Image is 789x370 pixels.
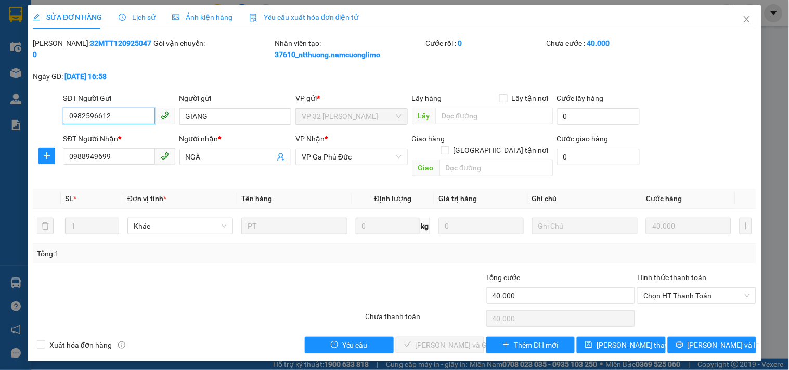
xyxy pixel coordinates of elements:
[438,218,524,234] input: 0
[557,94,604,102] label: Cước lấy hàng
[65,194,73,203] span: SL
[63,92,175,104] div: SĐT Người Gửi
[557,108,640,125] input: Cước lấy hàng
[646,218,731,234] input: 0
[557,149,640,165] input: Cước giao hàng
[172,13,232,21] span: Ảnh kiện hàng
[179,92,291,104] div: Người gửi
[412,135,445,143] span: Giao hàng
[557,135,609,143] label: Cước giao hàng
[295,92,407,104] div: VP gửi
[119,14,126,21] span: clock-circle
[172,14,179,21] span: picture
[161,111,169,120] span: phone
[436,108,553,124] input: Dọc đường
[646,194,682,203] span: Cước hàng
[486,337,575,353] button: plusThêm ĐH mới
[577,337,665,353] button: save[PERSON_NAME] thay đổi
[514,339,558,351] span: Thêm ĐH mới
[275,37,424,60] div: Nhân viên tạo:
[587,39,610,47] b: 40.000
[295,135,325,143] span: VP Nhận
[528,189,642,209] th: Ghi chú
[39,152,55,160] span: plus
[33,14,40,21] span: edit
[37,218,54,234] button: delete
[64,72,107,81] b: [DATE] 16:58
[688,339,760,351] span: [PERSON_NAME] và In
[277,153,285,161] span: user-add
[33,39,151,59] b: 32MTT1209250470
[743,15,751,23] span: close
[33,37,151,60] div: [PERSON_NAME]:
[508,92,553,104] span: Lấy tận nơi
[275,50,380,59] b: 37610_ntthuong.namcuonglimo
[637,273,706,282] label: Hình thức thanh toán
[412,108,436,124] span: Lấy
[438,194,477,203] span: Giá trị hàng
[458,39,462,47] b: 0
[302,109,401,124] span: VP 32 Mạc Thái Tổ
[33,71,151,82] div: Ngày GD:
[676,341,683,349] span: printer
[38,148,55,164] button: plus
[33,13,102,21] span: SỬA ĐƠN HÀNG
[732,5,761,34] button: Close
[134,218,227,234] span: Khác
[597,339,680,351] span: [PERSON_NAME] thay đổi
[643,288,749,303] span: Chọn HT Thanh Toán
[302,149,401,165] span: VP Ga Phủ Đức
[45,339,116,351] span: Xuất hóa đơn hàng
[249,14,257,22] img: icon
[364,311,485,329] div: Chưa thanh toán
[547,37,665,49] div: Chưa cước :
[532,218,638,234] input: Ghi Chú
[420,218,430,234] span: kg
[331,341,338,349] span: exclamation-circle
[412,94,442,102] span: Lấy hàng
[502,341,510,349] span: plus
[585,341,592,349] span: save
[161,152,169,160] span: phone
[449,144,553,156] span: [GEOGRAPHIC_DATA] tận nơi
[668,337,756,353] button: printer[PERSON_NAME] và In
[63,133,175,144] div: SĐT Người Nhận
[305,337,393,353] button: exclamation-circleYêu cầu
[118,341,125,349] span: info-circle
[396,337,484,353] button: check[PERSON_NAME] và Giao hàng
[426,37,545,49] div: Cước rồi :
[439,160,553,176] input: Dọc đường
[154,37,273,49] div: Gói vận chuyển:
[241,194,272,203] span: Tên hàng
[374,194,411,203] span: Định lượng
[486,273,521,282] span: Tổng cước
[740,218,752,234] button: plus
[179,133,291,144] div: Người nhận
[127,194,166,203] span: Đơn vị tính
[241,218,347,234] input: VD: Bàn, Ghế
[37,248,305,259] div: Tổng: 1
[249,13,359,21] span: Yêu cầu xuất hóa đơn điện tử
[412,160,439,176] span: Giao
[119,13,156,21] span: Lịch sử
[342,339,368,351] span: Yêu cầu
